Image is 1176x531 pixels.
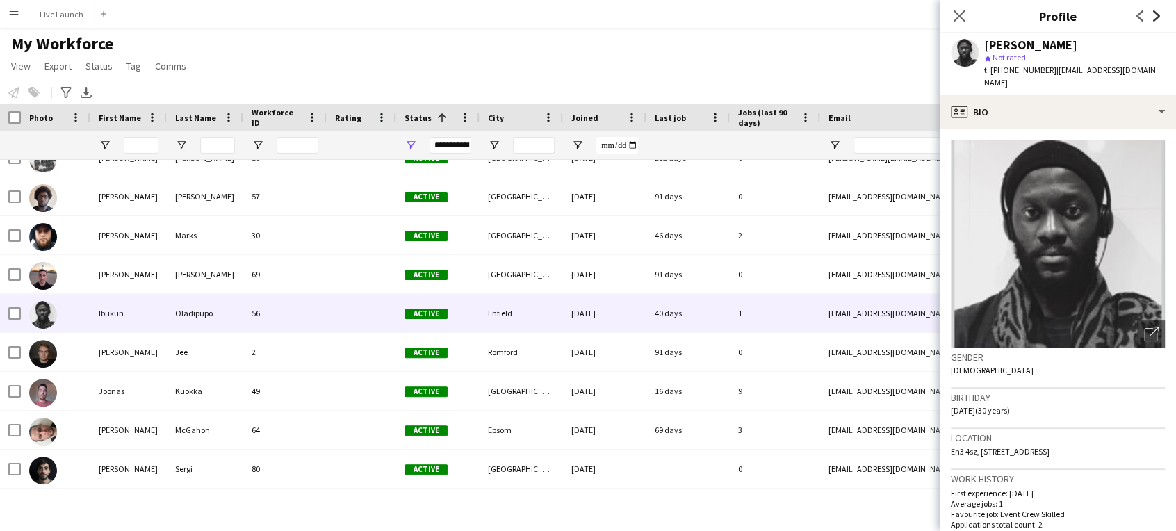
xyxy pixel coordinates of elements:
[167,372,243,410] div: Kuokka
[90,177,167,215] div: [PERSON_NAME]
[993,52,1026,63] span: Not rated
[200,137,235,154] input: Last Name Filter Input
[167,489,243,527] div: [PERSON_NAME]
[730,489,820,527] div: 6
[405,464,448,475] span: Active
[730,372,820,410] div: 9
[405,192,448,202] span: Active
[243,294,327,332] div: 56
[563,450,646,488] div: [DATE]
[480,489,563,527] div: [GEOGRAPHIC_DATA]
[730,411,820,449] div: 3
[730,216,820,254] div: 2
[243,372,327,410] div: 49
[828,139,841,152] button: Open Filter Menu
[124,137,158,154] input: First Name Filter Input
[820,216,1098,254] div: [EMAIL_ADDRESS][DOMAIN_NAME]
[167,294,243,332] div: Oladipupo
[405,113,432,123] span: Status
[405,425,448,436] span: Active
[335,113,361,123] span: Rating
[90,294,167,332] div: Ibukun
[730,255,820,293] div: 0
[167,333,243,371] div: Jee
[167,177,243,215] div: [PERSON_NAME]
[563,255,646,293] div: [DATE]
[167,450,243,488] div: Sergi
[29,145,57,173] img: Daniel Alexander Santiago
[480,294,563,332] div: Enfield
[646,255,730,293] div: 91 days
[90,489,167,527] div: [PERSON_NAME]
[90,333,167,371] div: [PERSON_NAME]
[820,489,1098,527] div: [PERSON_NAME][EMAIL_ADDRESS][DOMAIN_NAME]
[820,450,1098,488] div: [EMAIL_ADDRESS][DOMAIN_NAME]
[90,216,167,254] div: [PERSON_NAME]
[29,418,57,446] img: Joseph McGahon
[126,60,141,72] span: Tag
[99,113,141,123] span: First Name
[940,95,1176,129] div: Bio
[243,489,327,527] div: 39
[29,379,57,407] img: Joonas Kuokka
[828,113,851,123] span: Email
[405,231,448,241] span: Active
[243,177,327,215] div: 57
[488,113,504,123] span: City
[29,113,53,123] span: Photo
[243,333,327,371] div: 2
[646,177,730,215] div: 91 days
[646,333,730,371] div: 91 days
[405,139,417,152] button: Open Filter Menu
[1137,320,1165,348] div: Open photos pop-in
[951,519,1165,530] p: Applications total count: 2
[167,411,243,449] div: McGahon
[738,107,795,128] span: Jobs (last 90 days)
[90,411,167,449] div: [PERSON_NAME]
[951,488,1165,498] p: First experience: [DATE]
[513,137,555,154] input: City Filter Input
[820,255,1098,293] div: [EMAIL_ADDRESS][DOMAIN_NAME]
[405,309,448,319] span: Active
[155,60,186,72] span: Comms
[243,216,327,254] div: 30
[11,60,31,72] span: View
[563,372,646,410] div: [DATE]
[984,65,1160,88] span: | [EMAIL_ADDRESS][DOMAIN_NAME]
[29,340,57,368] img: James Jee
[820,372,1098,410] div: [EMAIL_ADDRESS][DOMAIN_NAME]
[951,498,1165,509] p: Average jobs: 1
[85,60,113,72] span: Status
[243,255,327,293] div: 69
[175,113,216,123] span: Last Name
[480,411,563,449] div: Epsom
[167,255,243,293] div: [PERSON_NAME]
[951,365,1034,375] span: [DEMOGRAPHIC_DATA]
[571,113,598,123] span: Joined
[29,184,57,212] img: Daniel Bucknor
[951,509,1165,519] p: Favourite job: Event Crew Skilled
[571,139,584,152] button: Open Filter Menu
[480,216,563,254] div: [GEOGRAPHIC_DATA]
[405,386,448,397] span: Active
[480,255,563,293] div: [GEOGRAPHIC_DATA]
[252,139,264,152] button: Open Filter Menu
[820,333,1098,371] div: [EMAIL_ADDRESS][DOMAIN_NAME]
[984,65,1056,75] span: t. [PHONE_NUMBER]
[730,333,820,371] div: 0
[951,405,1010,416] span: [DATE] (30 years)
[951,473,1165,485] h3: Work history
[563,411,646,449] div: [DATE]
[90,372,167,410] div: Joonas
[730,294,820,332] div: 1
[951,391,1165,404] h3: Birthday
[730,177,820,215] div: 0
[90,450,167,488] div: [PERSON_NAME]
[44,60,72,72] span: Export
[854,137,1090,154] input: Email Filter Input
[951,432,1165,444] h3: Location
[99,139,111,152] button: Open Filter Menu
[984,39,1077,51] div: [PERSON_NAME]
[29,223,57,251] img: David Marks
[58,84,74,101] app-action-btn: Advanced filters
